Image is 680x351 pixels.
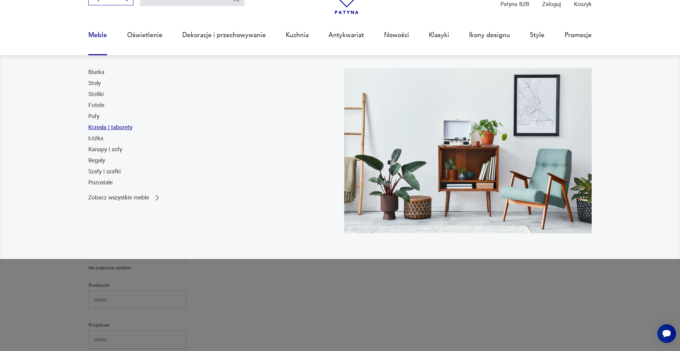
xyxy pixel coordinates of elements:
a: Stoliki [88,90,104,98]
a: Biurka [88,68,104,76]
p: Koszyk [574,0,592,8]
a: Promocje [565,20,592,51]
a: Antykwariat [328,20,364,51]
a: Oświetlenie [127,20,163,51]
p: Zaloguj [542,0,561,8]
a: Szafy i szafki [88,168,121,176]
a: Nowości [384,20,409,51]
a: Klasyki [429,20,449,51]
a: Kuchnia [286,20,309,51]
a: Krzesła i taborety [88,123,132,131]
a: Pozostałe [88,179,113,187]
a: Ikony designu [469,20,510,51]
a: Pufy [88,112,99,120]
iframe: Smartsupp widget button [657,324,676,343]
a: Dekoracje i przechowywanie [182,20,266,51]
a: Kanapy i sofy [88,146,122,154]
p: Zobacz wszystkie meble [88,195,149,200]
a: Regały [88,157,105,165]
a: Fotele [88,101,104,109]
a: Meble [88,20,107,51]
a: Zobacz wszystkie meble [88,194,161,202]
a: Style [530,20,545,51]
img: 969d9116629659dbb0bd4e745da535dc.jpg [344,68,592,233]
a: Łóżka [88,135,103,143]
a: Stoły [88,79,101,87]
p: Patyna B2B [500,0,529,8]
